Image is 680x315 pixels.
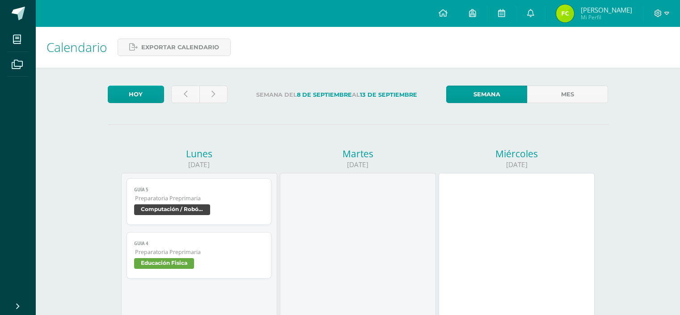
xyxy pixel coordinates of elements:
div: [DATE] [439,160,595,169]
a: Exportar calendario [118,39,231,56]
span: Educación Fisica [134,258,194,269]
label: Semana del al [235,86,439,104]
strong: 13 de Septiembre [360,91,417,98]
div: Lunes [121,147,277,160]
a: Mes [527,86,608,103]
img: cb448d4a403162b3802b1f86da15efb0.png [556,4,574,22]
a: Semana [446,86,527,103]
span: Mi Perfil [581,13,632,21]
a: Hoy [108,86,164,103]
span: Preparatoria Preprimaria [135,194,264,202]
span: Exportar calendario [141,39,219,56]
a: Guia 4Preparatoria PreprimariaEducación Fisica [127,232,272,279]
a: Guía 5Preparatoria PreprimariaComputación / Robótica [127,178,272,225]
span: Guia 4 [134,241,264,246]
div: [DATE] [280,160,436,169]
div: Martes [280,147,436,160]
span: Guía 5 [134,187,264,193]
div: [DATE] [121,160,277,169]
span: Computación / Robótica [134,204,210,215]
div: Miércoles [439,147,595,160]
strong: 8 de Septiembre [297,91,352,98]
span: Preparatoria Preprimaria [135,248,264,256]
span: [PERSON_NAME] [581,5,632,14]
span: Calendario [46,39,107,56]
